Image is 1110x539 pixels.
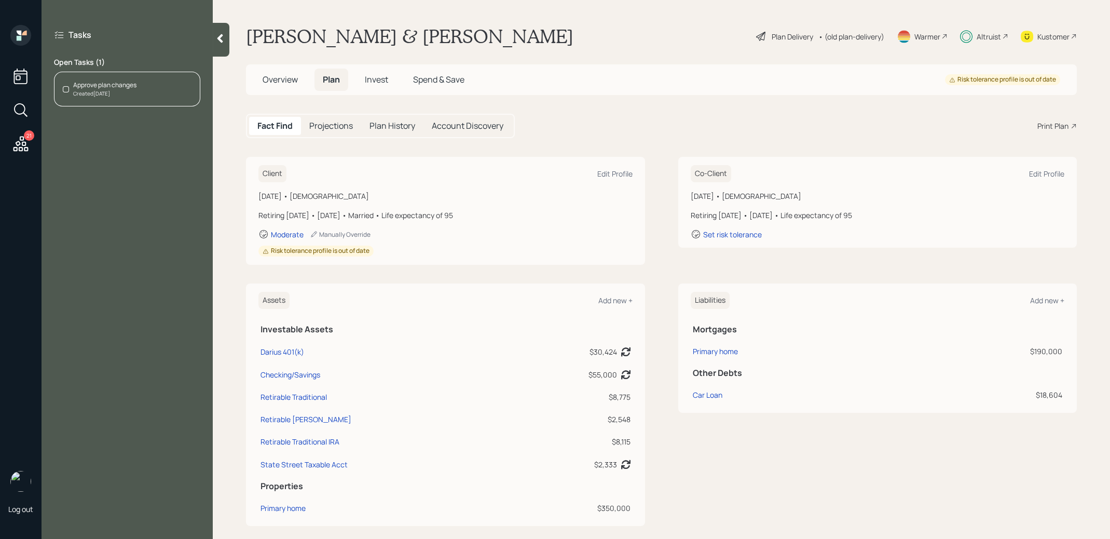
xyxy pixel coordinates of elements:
div: Set risk tolerance [703,230,762,239]
div: Manually Override [310,230,371,239]
div: $8,775 [512,392,631,402]
div: $2,333 [594,459,617,470]
div: Primary home [693,346,738,357]
div: $55,000 [588,369,617,380]
h5: Mortgages [693,325,1063,334]
div: Altruist [977,31,1001,42]
h6: Assets [258,292,290,309]
div: [DATE] • [DEMOGRAPHIC_DATA] [691,191,1065,201]
div: $18,604 [908,389,1062,400]
div: Retirable Traditional [261,392,327,402]
div: 21 [24,130,34,141]
div: Add new + [598,295,633,305]
span: Plan [323,74,340,85]
div: $190,000 [908,346,1062,357]
h1: [PERSON_NAME] & [PERSON_NAME] [246,25,573,48]
div: Edit Profile [1029,169,1064,179]
div: $8,115 [512,436,631,447]
div: Retirable Traditional IRA [261,436,339,447]
h5: Projections [309,121,353,131]
div: Primary home [261,503,306,514]
span: Overview [263,74,298,85]
div: Retirable [PERSON_NAME] [261,414,351,425]
label: Tasks [68,29,91,41]
div: [DATE] • [DEMOGRAPHIC_DATA] [258,191,633,201]
h6: Liabilities [691,292,730,309]
h5: Fact Find [257,121,293,131]
div: $30,424 [590,346,617,357]
div: Approve plan changes [73,80,136,90]
div: State Street Taxable Acct [261,459,348,470]
span: Invest [365,74,388,85]
div: Plan Delivery [772,31,813,42]
div: Warmer [914,31,940,42]
h6: Client [258,165,286,182]
h5: Account Discovery [432,121,503,131]
label: Open Tasks ( 1 ) [54,57,200,68]
span: Spend & Save [413,74,464,85]
h5: Other Debts [693,368,1063,378]
div: Log out [8,504,33,514]
div: $350,000 [512,503,631,514]
div: Risk tolerance profile is out of date [263,247,369,255]
div: Car Loan [693,389,722,400]
div: Checking/Savings [261,369,320,380]
h5: Investable Assets [261,325,631,334]
div: Retiring [DATE] • [DATE] • Married • Life expectancy of 95 [258,210,633,221]
img: treva-nostdahl-headshot.png [10,471,31,492]
div: $2,548 [512,414,631,425]
div: Risk tolerance profile is out of date [949,75,1056,84]
div: Darius 401(k) [261,346,304,357]
div: Add new + [1030,295,1064,305]
h5: Properties [261,481,631,491]
div: Moderate [271,230,304,239]
div: • (old plan-delivery) [818,31,884,42]
div: Retiring [DATE] • [DATE] • Life expectancy of 95 [691,210,1065,221]
div: Created [DATE] [73,90,136,98]
div: Print Plan [1037,120,1068,131]
div: Edit Profile [597,169,633,179]
h5: Plan History [369,121,415,131]
h6: Co-Client [691,165,731,182]
div: Kustomer [1037,31,1070,42]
